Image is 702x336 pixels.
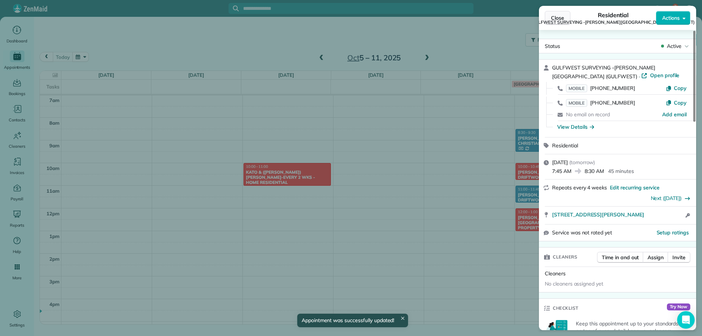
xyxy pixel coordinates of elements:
span: GULFWEST SURVEYING -[PERSON_NAME][GEOGRAPHIC_DATA] (GULFWEST) [552,64,655,80]
span: Active [667,42,682,50]
span: Actions [662,14,680,22]
span: Copy [674,85,687,91]
span: MOBILE [566,99,587,107]
span: Status [545,43,560,49]
span: Try Now [667,303,690,311]
span: Repeats every 4 weeks [552,184,607,191]
div: Open Intercom Messenger [677,311,695,329]
span: [DATE] [552,159,568,166]
div: Appointment was successfully updated! [297,314,408,327]
span: No cleaners assigned yet [545,280,603,287]
span: 8:30 AM [585,167,604,175]
span: Time in and out [602,254,639,261]
span: 7:45 AM [552,167,571,175]
button: Open access information [683,211,692,220]
span: Residential [598,11,629,19]
span: No email on record [566,111,610,118]
button: Time in and out [597,252,643,263]
button: Close [545,11,570,25]
span: Copy [674,99,687,106]
a: Next ([DATE]) [651,195,682,201]
button: Next ([DATE]) [651,195,691,202]
span: Edit recurring service [610,184,660,191]
span: Service was not rated yet [552,229,612,237]
button: Copy [666,99,687,106]
a: MOBILE[PHONE_NUMBER] [566,84,635,92]
span: Residential [552,142,578,149]
span: MOBILE [566,84,587,92]
span: Cleaners [553,253,577,261]
span: GULFWEST SURVEYING -[PERSON_NAME][GEOGRAPHIC_DATA] (GULFWEST) [532,19,695,25]
a: Add email [662,111,687,118]
p: 45 minutes [608,167,634,175]
span: Cleaners [545,270,566,277]
span: Open profile [650,72,680,79]
a: Open profile [641,72,680,79]
span: Assign [648,254,664,261]
span: [STREET_ADDRESS][PERSON_NAME] [552,211,644,218]
a: [STREET_ADDRESS][PERSON_NAME] [552,211,683,218]
span: Invite [672,254,686,261]
button: Copy [666,84,687,92]
button: View Details [557,123,594,131]
span: · [637,73,641,79]
span: [PHONE_NUMBER] [590,99,635,106]
span: Checklist [553,305,578,312]
span: [PHONE_NUMBER] [590,85,635,91]
button: Invite [668,252,690,263]
button: Setup ratings [657,229,689,236]
span: ( tomorrow ) [569,159,595,166]
span: Close [551,14,564,22]
a: MOBILE[PHONE_NUMBER] [566,99,635,106]
button: Assign [643,252,668,263]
